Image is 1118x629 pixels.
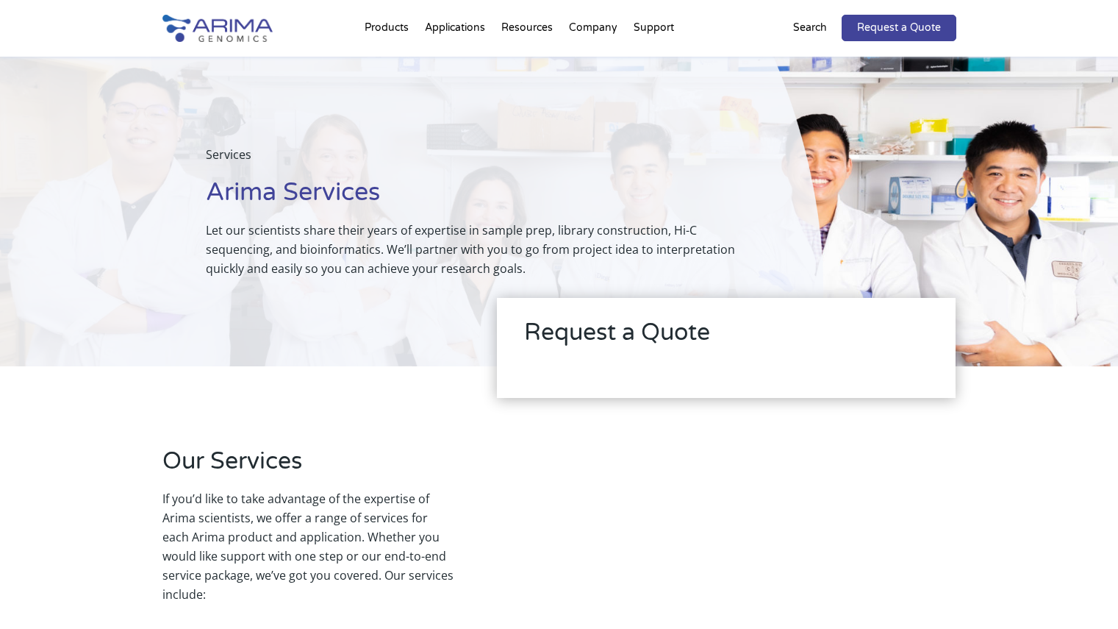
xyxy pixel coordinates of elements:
h1: Arima Services [206,176,750,221]
p: If you’d like to take advantage of the expertise of Arima scientists, we offer a range of service... [162,489,454,616]
p: Services [206,145,750,176]
p: Search [793,18,827,38]
h2: Request a Quote [524,316,928,360]
p: Let our scientists share their years of expertise in sample prep, library construction, Hi-C sequ... [206,221,750,278]
img: Arima-Genomics-logo [162,15,273,42]
a: Request a Quote [842,15,956,41]
h2: Our Services [162,445,454,489]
